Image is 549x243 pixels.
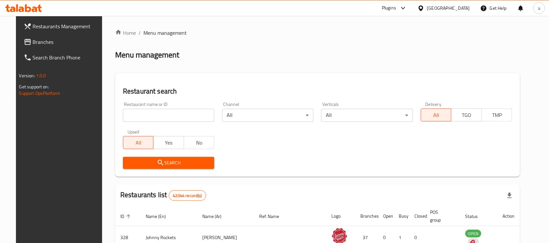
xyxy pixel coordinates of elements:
th: Branches [355,206,378,226]
label: Upsell [127,130,140,134]
a: Branches [19,34,108,50]
button: All [421,109,451,122]
h2: Menu management [115,50,179,60]
button: Search [123,157,214,169]
a: Restaurants Management [19,19,108,34]
span: Menu management [143,29,187,37]
th: Closed [409,206,425,226]
span: POS group [430,208,452,224]
h2: Restaurants list [120,190,206,201]
button: No [184,136,214,149]
span: 1.0.0 [36,71,46,80]
th: Action [498,206,520,226]
label: Delivery [425,102,442,107]
span: Version: [19,71,35,80]
div: All [321,109,413,122]
span: Get support on: [19,83,49,91]
span: Name (En) [146,212,174,220]
span: Status [465,212,487,220]
span: All [126,138,151,147]
span: 42044 record(s) [169,193,206,199]
div: Export file [502,188,517,203]
a: Support.OpsPlatform [19,89,60,97]
span: a [538,5,540,12]
span: Branches [33,38,102,46]
span: Restaurants Management [33,22,102,30]
span: TGO [454,110,479,120]
span: TMP [485,110,510,120]
li: / [139,29,141,37]
button: TMP [482,109,512,122]
span: Search [128,159,209,167]
a: Search Branch Phone [19,50,108,65]
div: [GEOGRAPHIC_DATA] [427,5,470,12]
button: All [123,136,154,149]
span: ID [120,212,133,220]
span: Ref. Name [259,212,288,220]
div: All [222,109,314,122]
th: Open [378,206,394,226]
span: Search Branch Phone [33,54,102,61]
span: No [187,138,212,147]
input: Search for restaurant name or ID.. [123,109,214,122]
div: Total records count [169,190,206,201]
th: Busy [394,206,409,226]
span: Yes [156,138,181,147]
th: Logo [326,206,355,226]
span: All [424,110,449,120]
nav: breadcrumb [115,29,520,37]
button: Yes [153,136,184,149]
a: Home [115,29,136,37]
span: OPEN [465,230,481,237]
h2: Restaurant search [123,86,512,96]
div: Plugins [382,4,396,12]
button: TGO [451,109,482,122]
span: Name (Ar) [203,212,230,220]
